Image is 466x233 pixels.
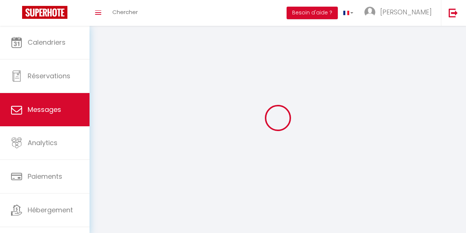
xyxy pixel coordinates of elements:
span: Réservations [28,71,70,80]
img: Super Booking [22,6,67,19]
span: [PERSON_NAME] [380,7,432,17]
span: Messages [28,105,61,114]
span: Hébergement [28,205,73,215]
span: Calendriers [28,38,66,47]
button: Besoin d'aide ? [287,7,338,19]
button: Ouvrir le widget de chat LiveChat [6,3,28,25]
img: ... [364,7,375,18]
span: Analytics [28,138,57,147]
img: logout [449,8,458,17]
span: Paiements [28,172,62,181]
span: Chercher [112,8,138,16]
